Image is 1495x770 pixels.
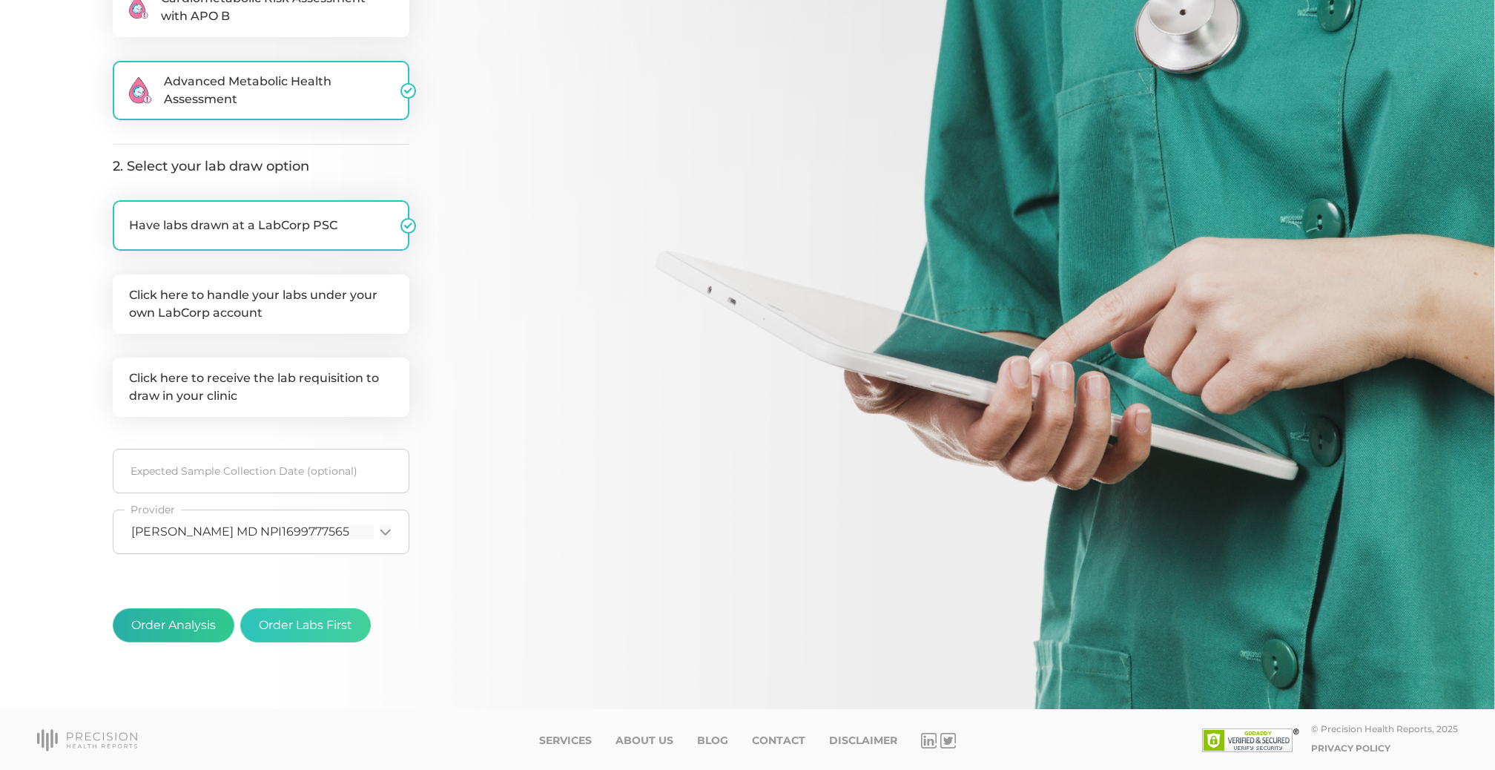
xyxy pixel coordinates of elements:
[1311,743,1390,754] a: Privacy Policy
[131,524,349,539] span: [PERSON_NAME] MD NPI1699777565
[113,157,409,177] legend: 2. Select your lab draw option
[240,608,371,642] button: Order Labs First
[752,734,805,747] a: Contact
[113,358,409,417] label: Click here to receive the lab requisition to draw in your clinic
[164,73,400,108] span: Advanced Metabolic Health Assessment
[1311,723,1458,734] div: © Precision Health Reports, 2025
[113,200,409,251] label: Have labs drawn at a LabCorp PSC
[113,510,409,554] div: Search for option
[113,274,409,334] label: Click here to handle your labs under your own LabCorp account
[829,734,897,747] a: Disclaimer
[113,449,409,493] input: Select date
[113,608,234,642] button: Order Analysis
[616,734,673,747] a: About Us
[1202,728,1299,752] img: SSL site seal - click to verify
[539,734,592,747] a: Services
[349,524,374,539] input: Search for option
[697,734,728,747] a: Blog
